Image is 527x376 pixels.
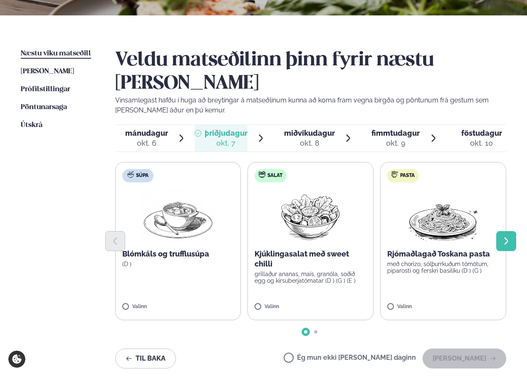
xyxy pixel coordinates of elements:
span: Súpa [136,172,148,179]
p: með chorizo, sólþurrkuðum tómötum, piparosti og ferskri basilíku (D ) (G ) [387,261,499,274]
span: [PERSON_NAME] [21,68,74,75]
a: Prófílstillingar [21,85,70,95]
p: Blómkáls og trufflusúpa [122,249,234,259]
span: mánudagur [125,129,168,137]
a: Cookie settings [8,351,25,368]
p: grillaður ananas, maís, granóla, soðið egg og kirsuberjatómatar (D ) (G ) (E ) [255,271,366,284]
span: Pöntunarsaga [21,104,67,111]
img: Spagetti.png [407,189,480,242]
span: fimmtudagur [371,129,420,137]
span: Salat [267,172,282,179]
img: salad.svg [259,171,265,178]
h2: Veldu matseðilinn þinn fyrir næstu [PERSON_NAME] [115,49,507,95]
span: föstudagur [461,129,502,137]
img: soup.svg [127,171,134,178]
span: miðvikudagur [284,129,335,137]
img: pasta.svg [391,171,398,178]
p: Rjómaðlagað Toskana pasta [387,249,499,259]
p: (D ) [122,261,234,267]
div: okt. 7 [205,138,247,148]
span: Go to slide 2 [314,330,317,334]
button: Next slide [496,231,516,251]
img: Soup.png [141,189,215,242]
span: Go to slide 1 [304,330,307,334]
div: okt. 9 [371,138,420,148]
button: Til baka [115,349,176,369]
a: Næstu viku matseðill [21,49,91,59]
p: Kjúklingasalat með sweet chilli [255,249,366,269]
div: okt. 8 [284,138,335,148]
button: [PERSON_NAME] [423,349,506,369]
a: Útskrá [21,120,42,130]
img: Salad.png [274,189,347,242]
span: Prófílstillingar [21,86,70,93]
span: Næstu viku matseðill [21,50,91,57]
a: Pöntunarsaga [21,102,67,112]
span: Útskrá [21,122,42,129]
span: þriðjudagur [205,129,247,137]
div: okt. 6 [125,138,168,148]
span: Pasta [400,172,415,179]
div: okt. 10 [461,138,502,148]
button: Previous slide [105,231,125,251]
a: [PERSON_NAME] [21,67,74,77]
p: Vinsamlegast hafðu í huga að breytingar á matseðlinum kunna að koma fram vegna birgða og pöntunum... [115,95,507,115]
